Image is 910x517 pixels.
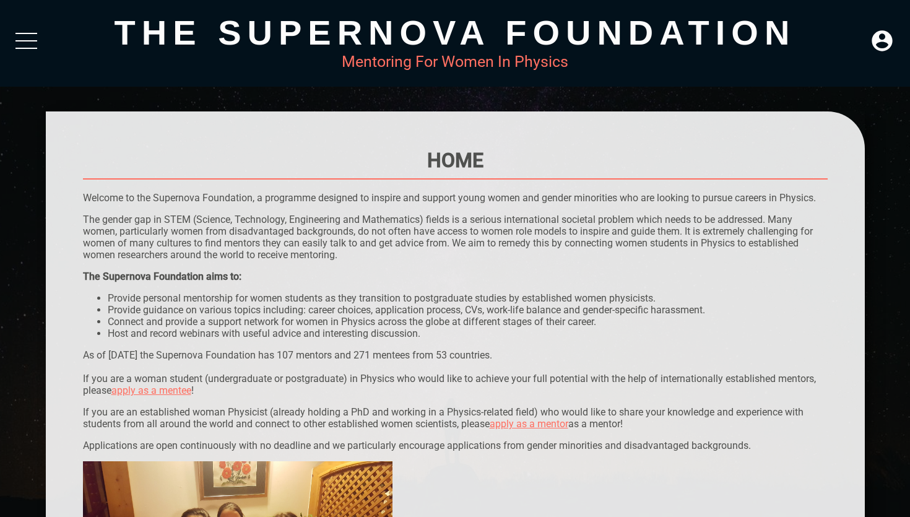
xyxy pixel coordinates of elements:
li: Host and record webinars with useful advice and interesting discussion. [108,328,828,339]
div: Mentoring For Women In Physics [46,53,865,71]
p: As of [DATE] the Supernova Foundation has 107 mentors and 271 mentees from 53 countries. If you a... [83,349,828,396]
p: Applications are open continuously with no deadline and we particularly encourage applications fr... [83,440,828,451]
p: If you are an established woman Physicist (already holding a PhD and working in a Physics-related... [83,406,828,430]
a: apply as a mentee [111,384,191,396]
div: The Supernova Foundation aims to: [83,271,828,282]
div: The Supernova Foundation [46,12,865,53]
li: Provide guidance on various topics including: career choices, application process, CVs, work-life... [108,304,828,316]
p: The gender gap in STEM (Science, Technology, Engineering and Mathematics) fields is a serious int... [83,214,828,261]
li: Connect and provide a support network for women in Physics across the globe at different stages o... [108,316,828,328]
li: Provide personal mentorship for women students as they transition to postgraduate studies by esta... [108,292,828,304]
h1: Home [83,149,828,172]
a: apply as a mentor [490,418,568,430]
p: Welcome to the Supernova Foundation, a programme designed to inspire and support young women and ... [83,192,828,204]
